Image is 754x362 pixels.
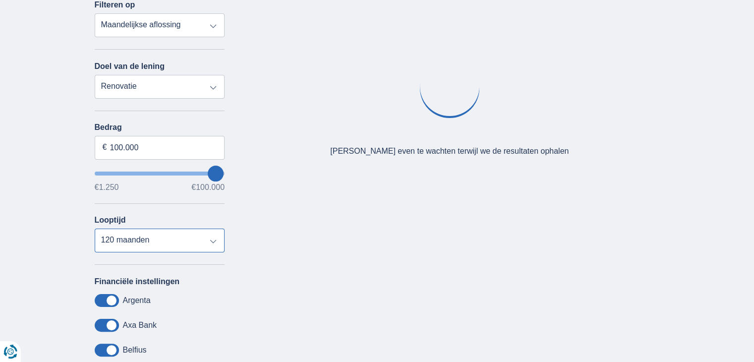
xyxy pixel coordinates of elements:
label: Filteren op [95,0,135,9]
input: wantToBorrow [95,172,225,176]
label: Belfius [123,346,147,355]
label: Doel van de lening [95,62,165,71]
span: €100.000 [191,183,225,191]
label: Argenta [123,296,151,305]
span: €1.250 [95,183,119,191]
label: Bedrag [95,123,225,132]
span: € [103,142,107,153]
label: Looptijd [95,216,126,225]
label: Financiële instellingen [95,277,180,286]
div: [PERSON_NAME] even te wachten terwijl we de resultaten ophalen [330,146,569,157]
label: Axa Bank [123,321,157,330]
